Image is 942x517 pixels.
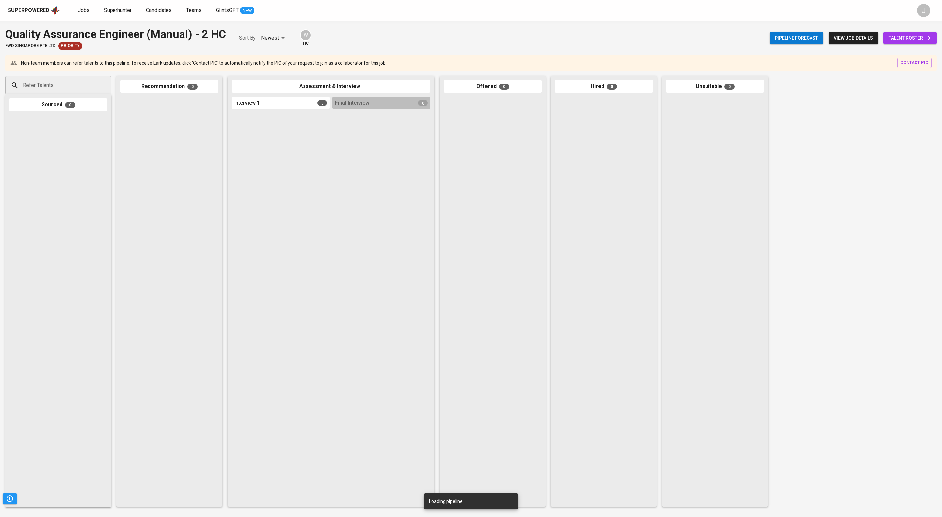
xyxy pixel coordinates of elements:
[335,99,369,107] span: Final Interview
[418,100,428,106] span: 0
[239,34,256,42] p: Sort By
[261,32,287,44] div: Newest
[3,493,17,504] button: Pipeline Triggers
[724,84,735,90] span: 0
[834,34,873,42] span: view job details
[444,80,542,93] div: Offered
[146,7,173,15] a: Candidates
[78,7,90,13] span: Jobs
[300,29,311,41] div: W
[555,80,653,93] div: Hired
[51,6,60,15] img: app logo
[666,80,764,93] div: Unsuitable
[5,43,56,49] span: FWD Singapore Pte Ltd
[186,7,201,13] span: Teams
[499,84,509,90] span: 0
[58,42,82,50] div: New Job received from Demand Team
[216,7,254,15] a: GlintsGPT NEW
[78,7,91,15] a: Jobs
[234,99,260,107] span: Interview 1
[186,7,203,15] a: Teams
[917,4,930,17] div: J
[8,6,60,15] a: Superpoweredapp logo
[104,7,131,13] span: Superhunter
[8,7,49,14] div: Superpowered
[146,7,172,13] span: Candidates
[232,80,430,93] div: Assessment & Interview
[900,59,928,67] span: contact pic
[889,34,932,42] span: talent roster
[21,60,387,66] p: Non-team members can refer talents to this pipeline. To receive Lark updates, click 'Contact PIC'...
[775,34,818,42] span: Pipeline forecast
[5,26,226,42] div: Quality Assurance Engineer (Manual) - 2 HC
[240,8,254,14] span: NEW
[120,80,218,93] div: Recommendation
[261,34,279,42] p: Newest
[317,100,327,106] span: 0
[883,32,937,44] a: talent roster
[104,7,133,15] a: Superhunter
[58,43,82,49] span: Priority
[607,84,617,90] span: 0
[300,29,311,46] div: pic
[829,32,878,44] button: view job details
[429,495,462,507] div: Loading pipeline
[108,85,109,86] button: Open
[216,7,239,13] span: GlintsGPT
[187,84,198,90] span: 0
[65,102,75,108] span: 0
[770,32,823,44] button: Pipeline forecast
[9,98,107,111] div: Sourced
[897,58,932,68] button: contact pic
